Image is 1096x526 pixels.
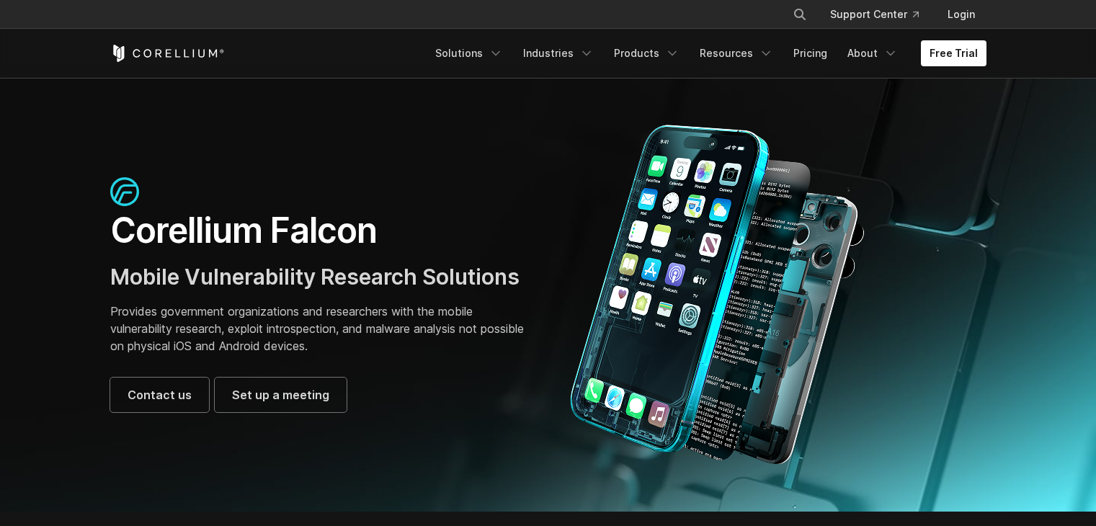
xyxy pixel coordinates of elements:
[839,40,906,66] a: About
[819,1,930,27] a: Support Center
[110,177,139,206] img: falcon-icon
[110,264,520,290] span: Mobile Vulnerability Research Solutions
[110,303,534,355] p: Provides government organizations and researchers with the mobile vulnerability research, exploit...
[110,209,534,252] h1: Corellium Falcon
[110,378,209,412] a: Contact us
[605,40,688,66] a: Products
[563,124,873,465] img: Corellium_Falcon Hero 1
[921,40,986,66] a: Free Trial
[215,378,347,412] a: Set up a meeting
[427,40,512,66] a: Solutions
[427,40,986,66] div: Navigation Menu
[775,1,986,27] div: Navigation Menu
[787,1,813,27] button: Search
[936,1,986,27] a: Login
[128,386,192,404] span: Contact us
[232,386,329,404] span: Set up a meeting
[785,40,836,66] a: Pricing
[691,40,782,66] a: Resources
[110,45,225,62] a: Corellium Home
[514,40,602,66] a: Industries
